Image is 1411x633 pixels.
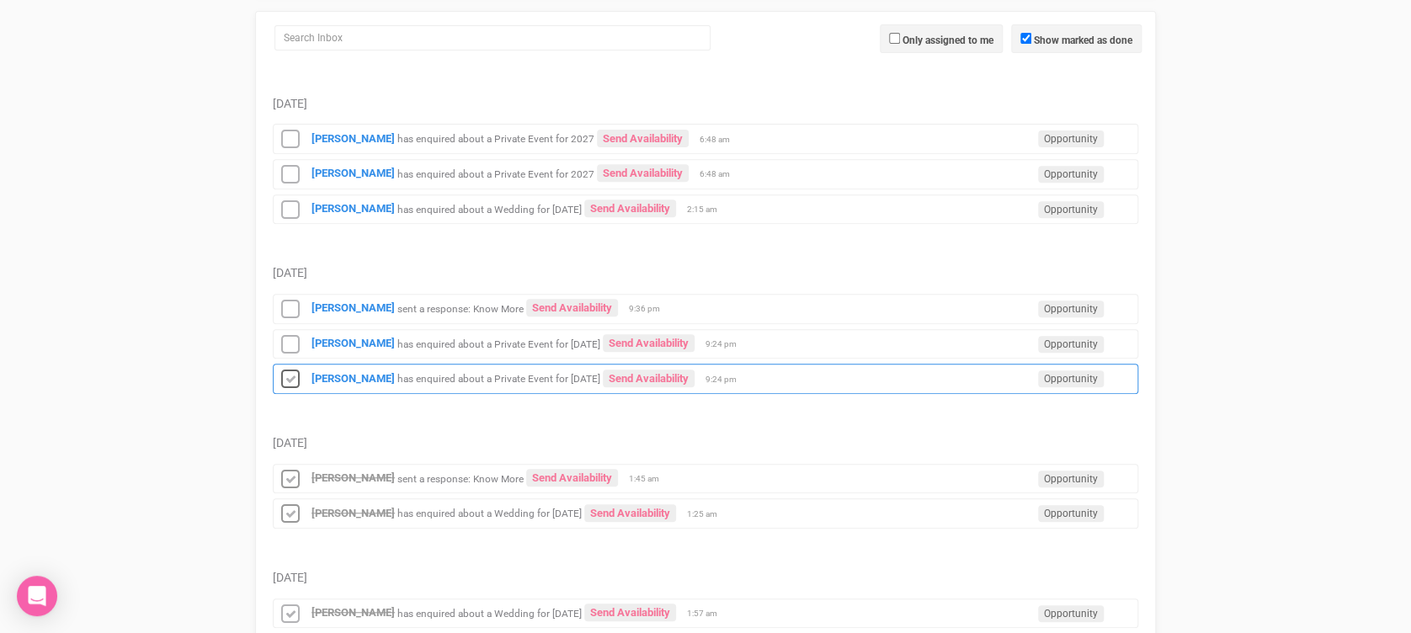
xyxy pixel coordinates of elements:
[397,472,524,484] small: sent a response: Know More
[705,338,748,350] span: 9:24 pm
[273,437,1138,449] h5: [DATE]
[705,374,748,386] span: 9:24 pm
[311,507,395,519] a: [PERSON_NAME]
[397,607,582,619] small: has enquired about a Wedding for [DATE]
[687,204,729,215] span: 2:15 am
[700,134,742,146] span: 6:48 am
[311,301,395,314] a: [PERSON_NAME]
[687,508,729,520] span: 1:25 am
[397,338,600,349] small: has enquired about a Private Event for [DATE]
[397,302,524,314] small: sent a response: Know More
[687,608,729,620] span: 1:57 am
[629,303,671,315] span: 9:36 pm
[311,202,395,215] a: [PERSON_NAME]
[584,199,676,217] a: Send Availability
[903,33,993,48] label: Only assigned to me
[397,133,594,145] small: has enquired about a Private Event for 2027
[597,130,689,147] a: Send Availability
[526,469,618,487] a: Send Availability
[629,473,671,485] span: 1:45 am
[584,504,676,522] a: Send Availability
[17,576,57,616] div: Open Intercom Messenger
[397,373,600,385] small: has enquired about a Private Event for [DATE]
[397,203,582,215] small: has enquired about a Wedding for [DATE]
[1038,471,1104,487] span: Opportunity
[1038,301,1104,317] span: Opportunity
[397,168,594,179] small: has enquired about a Private Event for 2027
[526,299,618,316] a: Send Availability
[1038,130,1104,147] span: Opportunity
[597,164,689,182] a: Send Availability
[1038,166,1104,183] span: Opportunity
[311,337,395,349] a: [PERSON_NAME]
[273,572,1138,584] h5: [DATE]
[1038,201,1104,218] span: Opportunity
[311,471,395,484] a: [PERSON_NAME]
[584,604,676,621] a: Send Availability
[311,606,395,619] a: [PERSON_NAME]
[1038,505,1104,522] span: Opportunity
[603,334,695,352] a: Send Availability
[311,167,395,179] a: [PERSON_NAME]
[603,370,695,387] a: Send Availability
[1038,336,1104,353] span: Opportunity
[273,98,1138,110] h5: [DATE]
[1038,370,1104,387] span: Opportunity
[700,168,742,180] span: 6:48 am
[274,25,711,51] input: Search Inbox
[311,132,395,145] a: [PERSON_NAME]
[311,372,395,385] a: [PERSON_NAME]
[397,508,582,519] small: has enquired about a Wedding for [DATE]
[273,267,1138,279] h5: [DATE]
[1034,33,1132,48] label: Show marked as done
[1038,605,1104,622] span: Opportunity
